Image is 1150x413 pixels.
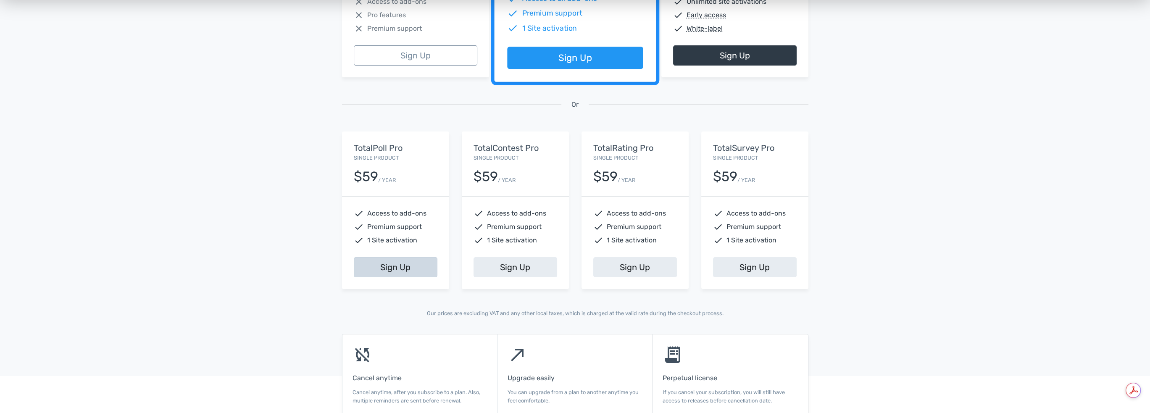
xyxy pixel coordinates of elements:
span: receipt_long [663,345,683,365]
span: Premium support [726,222,781,232]
span: check [673,10,683,20]
a: Sign Up [673,45,797,66]
abbr: White-label [687,24,723,34]
span: close [354,10,364,20]
span: Premium support [607,222,661,232]
span: north_east [508,345,528,365]
div: $59 [474,169,498,184]
span: check [713,222,723,232]
h5: TotalSurvey Pro [713,143,797,153]
small: Single Product [713,155,758,161]
span: Access to add-ons [487,208,546,218]
div: $59 [354,169,378,184]
h5: TotalContest Pro [474,143,557,153]
small: / YEAR [618,176,635,184]
h5: TotalPoll Pro [354,143,437,153]
span: check [474,208,484,218]
span: check [354,208,364,218]
a: Sign Up [354,45,477,66]
span: Pro features [367,10,406,20]
span: check [673,24,683,34]
div: $59 [713,169,737,184]
span: check [593,235,603,245]
span: 1 Site activation [367,235,417,245]
span: check [474,235,484,245]
span: Premium support [522,8,582,19]
span: check [713,208,723,218]
span: 1 Site activation [607,235,657,245]
div: $59 [593,169,618,184]
h5: TotalRating Pro [593,143,677,153]
h6: Cancel anytime [353,374,487,382]
span: Or [571,100,579,110]
span: check [354,235,364,245]
span: check [507,8,518,19]
a: Sign Up [713,257,797,277]
span: check [593,208,603,218]
span: sync_disabled [353,345,373,365]
span: 1 Site activation [522,23,577,34]
h6: Perpetual license [663,374,797,382]
p: If you cancel your subscription, you will still have access to releases before cancellation date. [663,388,797,404]
span: check [593,222,603,232]
span: check [354,222,364,232]
small: Single Product [593,155,638,161]
span: check [507,23,518,34]
a: Sign Up [507,47,643,69]
span: Premium support [367,222,422,232]
p: Our prices are excluding VAT and any other local taxes, which is charged at the valid rate during... [342,309,808,317]
span: Access to add-ons [726,208,786,218]
abbr: Early access [687,10,726,20]
span: 1 Site activation [726,235,776,245]
span: check [474,222,484,232]
span: Premium support [487,222,542,232]
small: / YEAR [737,176,755,184]
span: close [354,24,364,34]
small: Single Product [474,155,518,161]
small: / YEAR [498,176,516,184]
span: check [713,235,723,245]
p: You can upgrade from a plan to another anytime you feel comfortable. [508,388,642,404]
span: Access to add-ons [607,208,666,218]
small: / YEAR [378,176,396,184]
span: Access to add-ons [367,208,426,218]
a: Sign Up [593,257,677,277]
p: Cancel anytime, after you subscribe to a plan. Also, multiple reminders are sent before renewal. [353,388,487,404]
a: Sign Up [354,257,437,277]
span: 1 Site activation [487,235,537,245]
span: Premium support [367,24,422,34]
h6: Upgrade easily [508,374,642,382]
a: Sign Up [474,257,557,277]
small: Single Product [354,155,399,161]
